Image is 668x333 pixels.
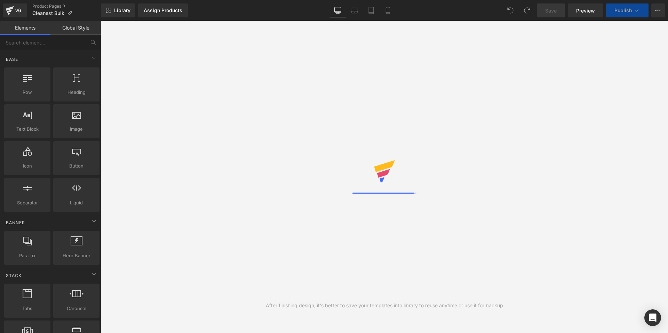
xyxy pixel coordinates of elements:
span: Parallax [6,252,48,259]
a: Desktop [329,3,346,17]
span: Heading [55,89,97,96]
span: Text Block [6,125,48,133]
button: More [651,3,665,17]
span: Base [5,56,19,63]
span: Preview [576,7,595,14]
span: Hero Banner [55,252,97,259]
span: Image [55,125,97,133]
span: Liquid [55,199,97,206]
a: v6 [3,3,27,17]
button: Redo [520,3,534,17]
span: Banner [5,219,26,226]
a: New Library [101,3,135,17]
a: Product Pages [32,3,101,9]
a: Global Style [50,21,101,35]
span: Cleanest Bulk [32,10,64,16]
div: Open Intercom Messenger [644,309,661,326]
span: Row [6,89,48,96]
span: Carousel [55,305,97,312]
span: Publish [614,8,632,13]
span: Library [114,7,130,14]
button: Undo [503,3,517,17]
span: Save [545,7,557,14]
div: After finishing design, it's better to save your templates into library to reuse anytime or use i... [266,302,503,309]
span: Separator [6,199,48,206]
div: v6 [14,6,23,15]
a: Preview [568,3,603,17]
div: Assign Products [144,8,182,13]
span: Tabs [6,305,48,312]
span: Button [55,162,97,170]
a: Mobile [380,3,396,17]
a: Tablet [363,3,380,17]
a: Laptop [346,3,363,17]
span: Icon [6,162,48,170]
span: Stack [5,272,22,279]
button: Publish [606,3,649,17]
